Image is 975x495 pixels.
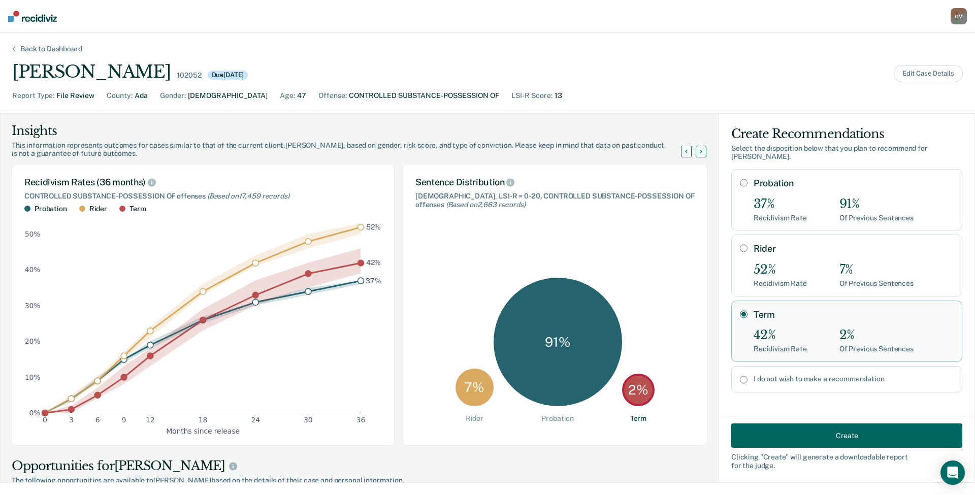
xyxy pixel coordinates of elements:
[29,409,41,417] text: 0%
[894,65,963,82] button: Edit Case Details
[366,223,381,231] text: 52%
[12,123,693,139] div: Insights
[12,61,171,82] div: [PERSON_NAME]
[630,414,646,423] div: Term
[43,416,365,424] g: x-axis tick label
[166,426,240,435] text: Months since release
[456,369,494,407] div: 7 %
[12,141,693,158] div: This information represents outcomes for cases similar to that of the current client, [PERSON_NAM...
[366,223,381,285] g: text
[43,416,47,424] text: 0
[366,276,381,284] text: 37%
[208,71,248,80] div: Due [DATE]
[25,230,41,417] g: y-axis tick label
[42,224,364,416] g: dot
[415,177,695,188] div: Sentence Distribution
[297,90,306,101] div: 47
[12,458,707,474] div: Opportunities for [PERSON_NAME]
[951,8,967,24] button: OM
[304,416,313,424] text: 30
[25,301,41,309] text: 30%
[494,278,622,406] div: 91 %
[160,90,186,101] div: Gender :
[951,8,967,24] div: O M
[56,90,94,101] div: File Review
[839,345,914,353] div: Of Previous Sentences
[95,416,100,424] text: 6
[199,416,208,424] text: 18
[940,460,965,485] div: Open Intercom Messenger
[8,11,57,22] img: Recidiviz
[754,328,807,343] div: 42%
[415,192,695,209] div: [DEMOGRAPHIC_DATA], LSI-R = 0-20, CONTROLLED SUBSTANCE-POSSESSION OF offenses
[541,414,574,423] div: Probation
[177,71,201,80] div: 102052
[754,262,807,277] div: 52%
[839,262,914,277] div: 7%
[366,258,381,267] text: 42%
[107,90,133,101] div: County :
[25,373,41,381] text: 10%
[754,309,954,320] label: Term
[25,337,41,345] text: 20%
[35,205,67,213] div: Probation
[446,201,526,209] span: (Based on 2,663 records )
[89,205,107,213] div: Rider
[280,90,295,101] div: Age :
[356,416,366,424] text: 36
[731,126,962,142] div: Create Recommendations
[754,243,954,254] label: Rider
[251,416,260,424] text: 24
[466,414,483,423] div: Rider
[731,144,962,161] div: Select the disposition below that you plan to recommend for [PERSON_NAME] .
[754,375,954,383] label: I do not wish to make a recommendation
[349,90,499,101] div: CONTROLLED SUBSTANCE-POSSESSION OF
[754,178,954,189] label: Probation
[754,214,807,222] div: Recidivism Rate
[166,426,240,435] g: x-axis label
[754,345,807,353] div: Recidivism Rate
[754,197,807,212] div: 37%
[25,230,41,238] text: 50%
[622,374,655,406] div: 2 %
[146,416,155,424] text: 12
[122,416,126,424] text: 9
[69,416,74,424] text: 3
[731,453,962,470] div: Clicking " Create " will generate a downloadable report for the judge.
[24,177,382,188] div: Recidivism Rates (36 months)
[24,192,382,201] div: CONTROLLED SUBSTANCE-POSSESSION OF offenses
[45,223,361,413] g: area
[188,90,268,101] div: [DEMOGRAPHIC_DATA]
[839,279,914,288] div: Of Previous Sentences
[839,214,914,222] div: Of Previous Sentences
[839,328,914,343] div: 2%
[12,90,54,101] div: Report Type :
[731,423,962,448] button: Create
[8,45,94,53] div: Back to Dashboard
[839,197,914,212] div: 91%
[207,192,289,200] span: (Based on 17,459 records )
[555,90,562,101] div: 13
[511,90,552,101] div: LSI-R Score :
[318,90,347,101] div: Offense :
[129,205,146,213] div: Term
[25,266,41,274] text: 40%
[754,279,807,288] div: Recidivism Rate
[135,90,148,101] div: Ada
[12,476,707,485] span: The following opportunities are available to [PERSON_NAME] based on the details of their case and...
